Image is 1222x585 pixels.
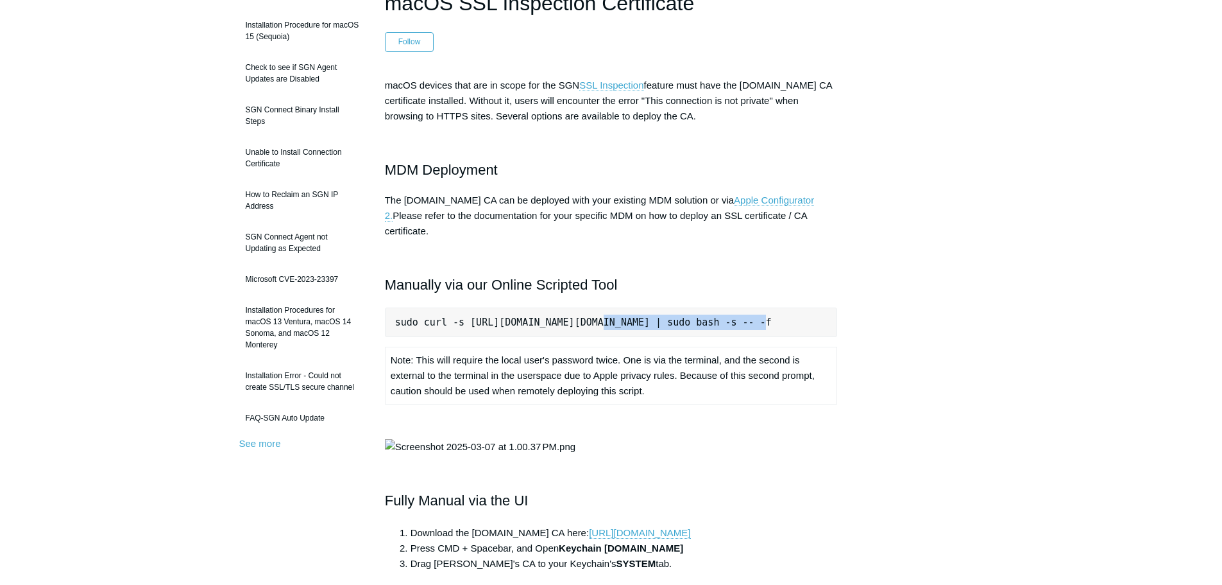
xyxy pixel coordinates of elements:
[385,78,838,124] p: macOS devices that are in scope for the SGN feature must have the [DOMAIN_NAME] CA certificate in...
[589,527,690,539] a: [URL][DOMAIN_NAME]
[239,298,366,357] a: Installation Procedures for macOS 13 Ventura, macOS 14 Sonoma, and macOS 12 Monterey
[385,32,434,51] button: Follow Article
[411,525,838,541] li: Download the [DOMAIN_NAME] CA here:
[239,182,366,218] a: How to Reclaim an SGN IP Address
[385,274,838,296] h2: Manually via our Online Scripted Tool
[559,543,683,554] strong: Keychain [DOMAIN_NAME]
[239,406,366,430] a: FAQ-SGN Auto Update
[385,159,838,181] h2: MDM Deployment
[239,13,366,49] a: Installation Procedure for macOS 15 (Sequoia)
[411,541,838,556] li: Press CMD + Spacebar, and Open
[239,140,366,176] a: Unable to Install Connection Certificate
[385,347,837,405] td: Note: This will require the local user's password twice. One is via the terminal, and the second ...
[579,80,643,91] a: SSL Inspection
[239,267,366,292] a: Microsoft CVE-2023-23397
[385,489,838,512] h2: Fully Manual via the UI
[239,98,366,134] a: SGN Connect Binary Install Steps
[385,439,575,455] img: Screenshot 2025-03-07 at 1.00.37 PM.png
[385,308,838,337] pre: sudo curl -s [URL][DOMAIN_NAME][DOMAIN_NAME] | sudo bash -s -- -f
[239,55,366,91] a: Check to see if SGN Agent Updates are Disabled
[616,558,656,569] strong: SYSTEM
[239,225,366,261] a: SGN Connect Agent not Updating as Expected
[239,363,366,399] a: Installation Error - Could not create SSL/TLS secure channel
[239,438,281,449] a: See more
[385,193,838,239] p: The [DOMAIN_NAME] CA can be deployed with your existing MDM solution or via Please refer to the d...
[385,195,814,222] a: Apple Configurator 2.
